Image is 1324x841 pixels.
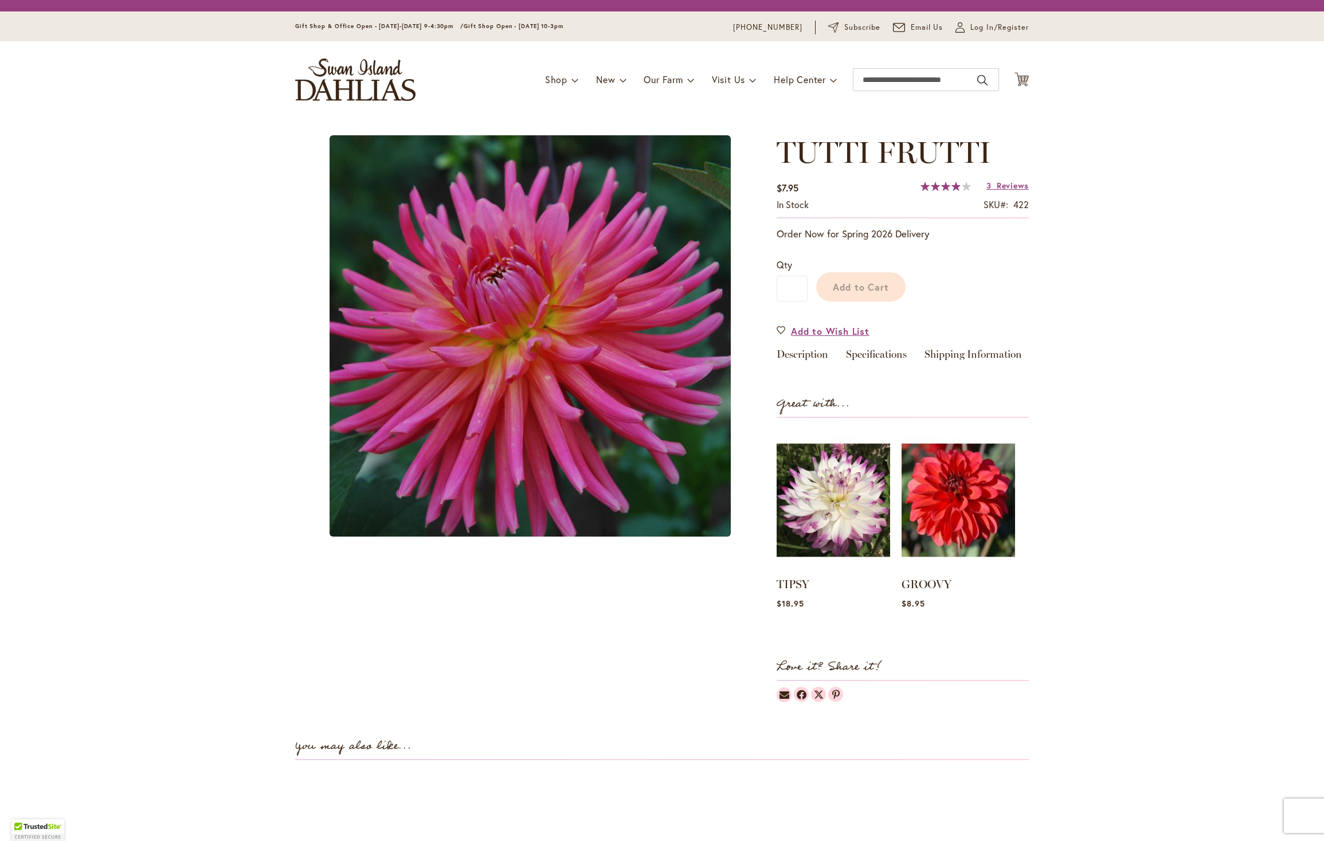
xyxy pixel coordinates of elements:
[893,22,943,33] a: Email Us
[984,198,1008,210] strong: SKU
[828,22,880,33] a: Subscribe
[902,577,951,591] a: GROOVY
[846,349,907,366] a: Specifications
[955,22,1029,33] a: Log In/Register
[844,22,880,33] span: Subscribe
[777,349,828,366] a: Description
[777,182,798,194] span: $7.95
[920,182,971,191] div: 78%
[295,22,464,30] span: Gift Shop & Office Open - [DATE]-[DATE] 9-4:30pm /
[777,349,1029,366] div: Detailed Product Info
[777,577,809,591] a: TIPSY
[777,134,991,170] span: TUTTI FRUTTI
[777,198,809,210] span: In stock
[644,73,683,85] span: Our Farm
[791,324,869,338] span: Add to Wish List
[925,349,1022,366] a: Shipping Information
[986,180,1029,191] a: 3 Reviews
[1013,198,1029,212] div: 422
[596,73,615,85] span: New
[295,737,412,756] strong: You may also like...
[902,598,925,609] span: $8.95
[11,819,64,841] div: TrustedSite Certified
[777,658,882,676] strong: Love it? Share it!
[902,429,1015,572] img: GROOVY
[986,180,992,191] span: 3
[970,22,1029,33] span: Log In/Register
[911,22,943,33] span: Email Us
[330,135,731,537] img: main product photo
[545,73,567,85] span: Shop
[997,180,1029,191] span: Reviews
[777,429,890,572] img: TIPSY
[733,22,802,33] a: [PHONE_NUMBER]
[777,324,869,338] a: Add to Wish List
[777,227,1029,241] p: Order Now for Spring 2026 Delivery
[777,394,850,413] strong: Great with...
[464,22,563,30] span: Gift Shop Open - [DATE] 10-3pm
[811,687,826,702] a: Dahlias on Twitter
[777,598,804,609] span: $18.95
[794,687,809,702] a: Dahlias on Facebook
[295,58,416,101] a: store logo
[712,73,745,85] span: Visit Us
[777,198,809,212] div: Availability
[977,71,988,89] button: Search
[828,687,843,702] a: Dahlias on Pinterest
[777,259,792,271] span: Qty
[774,73,826,85] span: Help Center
